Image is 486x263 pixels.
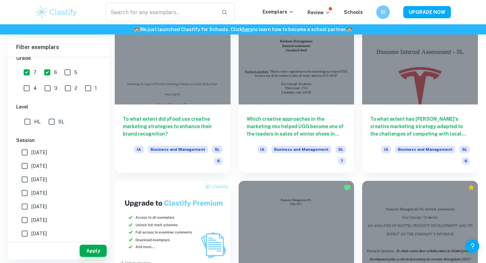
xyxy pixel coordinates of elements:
[8,38,109,57] h6: Filter exemplars
[33,69,36,76] span: 7
[344,184,351,191] img: Marked
[381,146,391,153] span: IA
[376,5,390,19] button: SI
[370,115,470,138] h6: To what extent has [PERSON_NAME]'s creative marketing strategy adapted to the challenges of compe...
[1,26,485,33] h6: We just launched Clastify for Schools. Click to learn how to become a school partner.
[148,146,208,153] span: Business and Management
[347,27,352,32] span: 🏫
[212,146,222,153] span: SL
[31,216,47,224] span: [DATE]
[16,54,101,62] h6: Grade
[34,118,40,125] span: HL
[258,146,267,153] span: IA
[54,69,57,76] span: 6
[462,157,470,165] span: 6
[239,18,354,173] a: Which creative approaches in the marketing mix helped UGG become one of the leaders in sales of w...
[31,176,47,183] span: [DATE]
[468,184,475,191] div: Premium
[134,146,144,153] span: IA
[31,149,47,156] span: [DATE]
[35,5,78,19] img: Clastify logo
[263,8,294,16] p: Exemplars
[242,27,253,32] a: here
[106,3,216,22] input: Search for any exemplars...
[134,27,140,32] span: 🏫
[75,85,77,92] span: 2
[338,157,346,165] span: 7
[33,85,37,92] span: 4
[16,103,101,111] h6: Level
[395,146,455,153] span: Business and Management
[214,157,222,165] span: 6
[123,115,222,138] h6: To what extent did yFood use creative marketing strategies to enhance their brand recognition?
[344,9,363,15] a: Schools
[459,146,470,153] span: SL
[307,9,330,16] p: Review
[403,6,451,18] button: UPGRADE NOW
[95,85,97,92] span: 1
[31,189,47,197] span: [DATE]
[16,137,101,144] h6: Session
[80,245,107,257] button: Apply
[115,18,231,173] a: To what extent did yFood use creative marketing strategies to enhance their brand recognition?IAB...
[362,18,478,173] a: To what extent has [PERSON_NAME]'s creative marketing strategy adapted to the challenges of compe...
[74,69,77,76] span: 5
[466,239,479,253] button: Help and Feedback
[379,8,387,16] h6: SI
[271,146,331,153] span: Business and Management
[31,203,47,210] span: [DATE]
[31,230,47,237] span: [DATE]
[247,115,346,138] h6: Which creative approaches in the marketing mix helped UGG become one of the leaders in sales of w...
[335,146,346,153] span: SL
[54,85,57,92] span: 3
[58,118,64,125] span: SL
[31,162,47,170] span: [DATE]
